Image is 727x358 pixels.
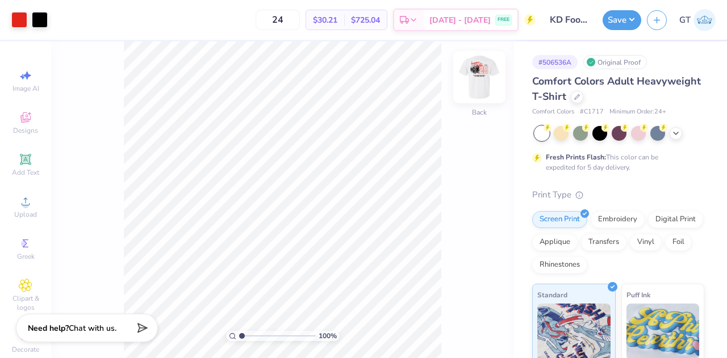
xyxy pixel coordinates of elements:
[679,14,691,27] span: GT
[457,54,502,100] img: Back
[319,331,337,341] span: 100 %
[626,289,650,301] span: Puff Ink
[541,9,597,31] input: Untitled Design
[498,16,509,24] span: FREE
[12,84,39,93] span: Image AI
[665,234,692,251] div: Foil
[679,9,716,31] a: GT
[472,107,487,117] div: Back
[532,188,704,201] div: Print Type
[648,211,703,228] div: Digital Print
[429,14,491,26] span: [DATE] - [DATE]
[6,294,45,312] span: Clipart & logos
[17,252,35,261] span: Greek
[12,345,39,354] span: Decorate
[13,126,38,135] span: Designs
[12,168,39,177] span: Add Text
[14,210,37,219] span: Upload
[532,107,574,117] span: Comfort Colors
[546,152,686,172] div: This color can be expedited for 5 day delivery.
[591,211,645,228] div: Embroidery
[609,107,666,117] span: Minimum Order: 24 +
[537,289,567,301] span: Standard
[532,256,587,273] div: Rhinestones
[532,234,578,251] div: Applique
[693,9,716,31] img: Gayathree Thangaraj
[546,153,606,162] strong: Fresh Prints Flash:
[603,10,641,30] button: Save
[583,55,647,69] div: Original Proof
[313,14,337,26] span: $30.21
[28,323,69,334] strong: Need help?
[351,14,380,26] span: $725.04
[532,55,578,69] div: # 506536A
[581,234,626,251] div: Transfers
[532,211,587,228] div: Screen Print
[630,234,662,251] div: Vinyl
[580,107,604,117] span: # C1717
[256,10,300,30] input: – –
[69,323,116,334] span: Chat with us.
[532,74,701,103] span: Comfort Colors Adult Heavyweight T-Shirt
